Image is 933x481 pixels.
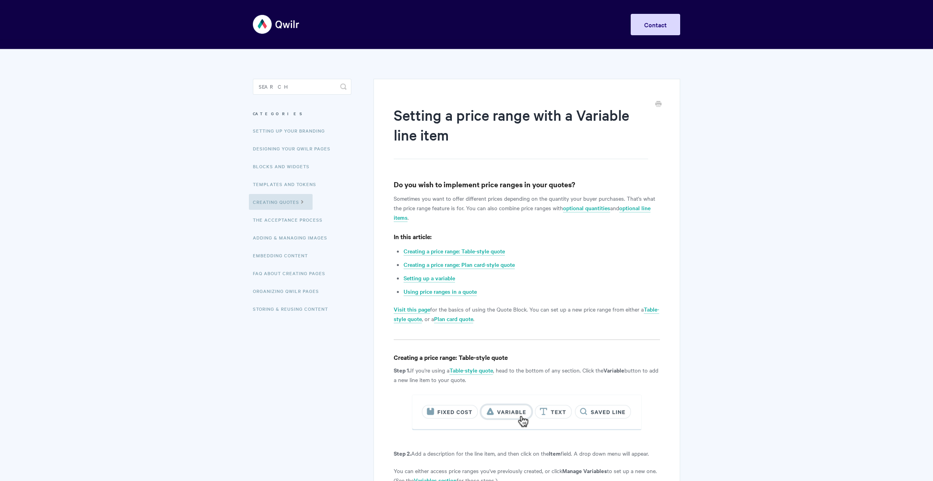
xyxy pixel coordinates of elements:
strong: Do you wish to implement price ranges in your quotes? [394,179,575,189]
a: FAQ About Creating Pages [253,265,331,281]
h4: In this article: [394,232,660,241]
h3: Categories [253,106,351,121]
a: Adding & Managing Images [253,230,333,245]
a: optional quantities [563,204,610,213]
a: Table-style quote [394,305,659,323]
a: Creating a price range: Plan card-style quote [404,260,515,269]
p: Add a description for the line item, and then click on the field. A drop down menu will appear. [394,449,660,458]
a: Creating Quotes [249,194,313,210]
a: Print this Article [655,100,662,109]
a: Designing Your Qwilr Pages [253,141,336,156]
a: Setting up a variable [404,274,455,283]
a: Templates and Tokens [253,176,322,192]
a: Storing & Reusing Content [253,301,334,317]
a: Organizing Qwilr Pages [253,283,325,299]
img: Qwilr Help Center [253,10,300,39]
strong: Item [549,449,561,457]
strong: Step 1. [394,366,410,374]
a: The Acceptance Process [253,212,328,228]
a: Blocks and Widgets [253,158,315,174]
a: Creating a price range: Table-style quote [404,247,505,256]
a: Table-style quote [449,366,493,375]
p: If you're using a , head to the bottom of any section. Click the button to add a new line item to... [394,365,660,384]
a: Contact [631,14,680,35]
p: Sometimes you want to offer different prices depending on the quantity your buyer purchases. That... [394,194,660,222]
p: for the basics of using the Quote Block. You can set up a new price range from either a , or a . [394,304,660,323]
a: Embedding Content [253,247,314,263]
a: Using price ranges in a quote [404,287,477,296]
strong: Variable [603,366,624,374]
input: Search [253,79,351,95]
strong: Manage Variables [562,466,607,475]
a: Setting up your Branding [253,123,331,139]
a: Plan card quote [434,315,473,323]
a: Visit this page [394,305,430,314]
h1: Setting a price range with a Variable line item [394,105,648,159]
h4: Creating a price range: Table-style quote [394,352,660,362]
strong: Step 2. [394,449,411,457]
a: optional line items [394,204,650,222]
